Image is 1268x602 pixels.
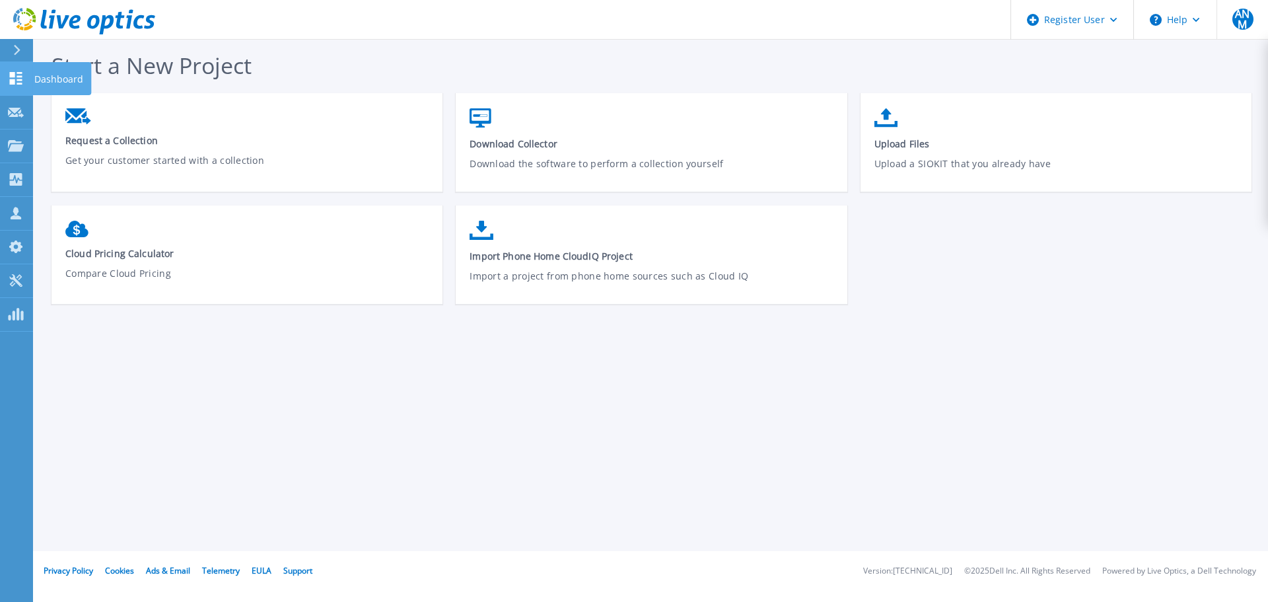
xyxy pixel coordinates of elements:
span: Start a New Project [52,50,252,81]
p: Dashboard [34,62,83,96]
a: Telemetry [202,565,240,576]
li: Version: [TECHNICAL_ID] [863,567,952,576]
span: Cloud Pricing Calculator [65,247,429,260]
li: Powered by Live Optics, a Dell Technology [1102,567,1256,576]
a: Cloud Pricing CalculatorCompare Cloud Pricing [52,214,442,307]
a: Upload FilesUpload a SIOKIT that you already have [861,102,1251,196]
span: Request a Collection [65,134,429,147]
a: Cookies [105,565,134,576]
li: © 2025 Dell Inc. All Rights Reserved [964,567,1090,576]
a: Download CollectorDownload the software to perform a collection yourself [456,102,847,196]
p: Upload a SIOKIT that you already have [874,157,1238,187]
span: Import Phone Home CloudIQ Project [470,250,833,262]
a: Ads & Email [146,565,190,576]
p: Download the software to perform a collection yourself [470,157,833,187]
span: Upload Files [874,137,1238,150]
a: Request a CollectionGet your customer started with a collection [52,102,442,193]
p: Compare Cloud Pricing [65,266,429,297]
p: Import a project from phone home sources such as Cloud IQ [470,269,833,299]
span: ANM [1232,9,1253,30]
a: Support [283,565,312,576]
a: EULA [252,565,271,576]
a: Privacy Policy [44,565,93,576]
p: Get your customer started with a collection [65,153,429,184]
span: Download Collector [470,137,833,150]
